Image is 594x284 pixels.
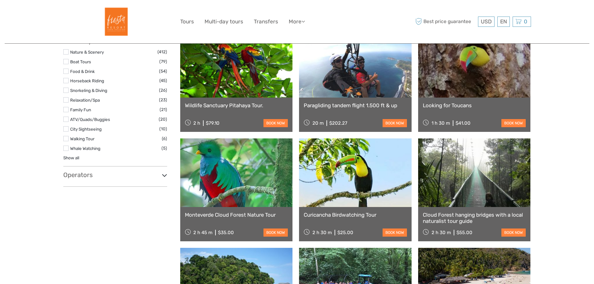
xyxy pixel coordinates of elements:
span: 2 h [193,120,200,126]
span: 2 h 30 m [432,230,451,235]
a: More [289,17,305,26]
a: book now [501,229,526,237]
span: (79) [159,58,167,65]
span: Best price guarantee [414,17,476,27]
img: Fiesta Resort [98,5,132,39]
a: Looking for Toucans [423,102,526,108]
a: Whale Watching [70,146,100,151]
a: Wildlife Sanctuary Pitahaya Tour. [185,102,288,108]
a: book now [383,229,407,237]
span: (21) [160,106,167,113]
a: Multi-day tours [205,17,243,26]
span: (45) [159,77,167,84]
span: (412) [157,48,167,55]
span: 2 h 30 m [312,230,332,235]
a: Horseback Riding [70,78,104,83]
span: (5) [162,145,167,152]
span: (10) [159,125,167,132]
a: Cloud Forest hanging bridges with a local naturalist tour guide [423,212,526,224]
div: $35.00 [218,230,234,235]
div: $25.00 [337,230,353,235]
span: (26) [159,87,167,94]
div: $202.27 [329,120,347,126]
span: 1 h 30 m [432,120,450,126]
span: USD [481,18,492,25]
a: Curicancha Birdwatching Tour [304,212,407,218]
span: (23) [159,96,167,103]
div: $55.00 [456,230,472,235]
a: ATV/Quads/Buggies [70,117,110,122]
div: EN [497,17,510,27]
h3: Operators [63,171,167,179]
a: Walking Tour [70,136,94,141]
a: Food & Drink [70,69,95,74]
span: (20) [159,116,167,123]
span: 2 h 45 m [193,230,212,235]
span: 0 [523,18,528,25]
a: Boat Tours [70,59,91,64]
a: book now [383,119,407,127]
span: (6) [162,135,167,142]
a: Transfers [254,17,278,26]
div: $41.00 [456,120,471,126]
a: Relaxation/Spa [70,98,100,103]
div: $79.10 [206,120,220,126]
a: Show all [63,155,79,160]
a: book now [263,229,288,237]
span: 20 m [312,120,324,126]
a: Tours [180,17,194,26]
a: Snorkeling & Diving [70,88,107,93]
a: book now [263,119,288,127]
a: Paragliding tandem flight 1.500 ft & up [304,102,407,108]
span: (54) [159,68,167,75]
a: Monteverde Cloud Forest Nature Tour [185,212,288,218]
a: Nature & Scenery [70,50,104,55]
a: City Sightseeing [70,127,102,132]
a: book now [501,119,526,127]
a: Family Fun [70,107,91,112]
